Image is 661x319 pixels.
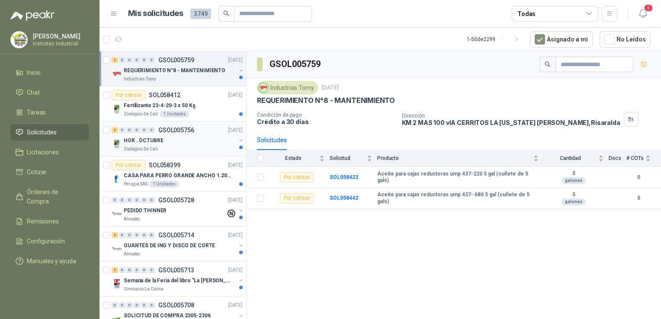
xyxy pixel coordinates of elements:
span: search [545,61,551,67]
div: 0 [126,302,133,308]
a: Inicio [10,64,89,81]
div: 0 [141,127,148,133]
p: REQUERIMIENTO N°8 - MANTENIMIENTO [257,96,395,105]
div: 0 [148,197,155,203]
span: Manuales y ayuda [27,256,76,266]
button: Asignado a mi [530,31,593,48]
p: [DATE] [228,301,243,309]
div: 2 [112,232,118,238]
div: 0 [148,57,155,63]
div: 0 [134,232,140,238]
p: GSOL005728 [158,197,194,203]
p: Almatec [124,251,140,258]
span: # COTs [626,155,644,161]
div: 0 [119,267,125,273]
div: 0 [126,57,133,63]
a: Tareas [10,104,89,121]
p: Instrutec Industrial [33,41,87,46]
a: SOL058423 [330,174,358,180]
b: 0 [626,173,651,182]
p: Dirección [402,113,620,119]
a: Por cotizarSOL058412[DATE] Company LogoFertilizante 23-4-20-3 x 50 KgZoologico De Cali1 Unidades [99,86,246,121]
div: 0 [119,57,125,63]
img: Company Logo [112,279,122,289]
img: Company Logo [112,209,122,219]
div: 0 [141,197,148,203]
p: Zoologico De Cali [124,146,158,153]
span: Cotizar [27,167,47,177]
img: Company Logo [112,244,122,254]
div: 0 [148,267,155,273]
p: [DATE] [228,231,243,239]
b: 5 [544,170,603,177]
div: 0 [134,302,140,308]
span: Inicio [27,68,41,77]
div: Solicitudes [257,135,287,145]
div: 0 [134,127,140,133]
p: Fertilizante 23-4-20-3 x 50 Kg [124,102,195,110]
span: 5 [644,4,653,12]
th: Docs [609,150,626,167]
b: Aceite para cajas reductoras ump 437- 680 5 gal (cuñete de 5 gals) [377,191,539,205]
p: Industrias Tomy [124,76,156,83]
button: No Leídos [600,31,651,48]
div: 0 [148,127,155,133]
span: Órdenes de Compra [27,187,81,206]
a: 2 0 0 0 0 0 GSOL005713[DATE] Company LogoSemana de la Feria del libro "La [PERSON_NAME]"Gimnasio ... [112,265,244,293]
span: Cantidad [544,155,597,161]
b: 5 [544,191,603,198]
p: [DATE] [228,56,243,64]
div: 0 [126,267,133,273]
img: Company Logo [259,83,268,93]
a: 2 0 0 0 0 0 GSOL005759[DATE] Company LogoREQUERIMIENTO N°8 - MANTENIMIENTOIndustrias Tomy [112,55,244,83]
p: Crédito a 30 días [257,118,395,125]
h3: GSOL005759 [270,57,322,71]
img: Company Logo [112,174,122,184]
div: 0 [119,197,125,203]
div: 1 Unidades [160,111,189,118]
p: [DATE] [228,91,243,99]
p: [DATE] [228,161,243,169]
a: 3 0 0 0 0 0 GSOL005756[DATE] Company LogoHOR . OCTUBREZoologico De Cali [112,125,244,153]
p: SOL058412 [149,92,180,98]
div: 0 [141,232,148,238]
div: Por cotizar [112,160,145,170]
div: 0 [126,232,133,238]
div: Por cotizar [280,193,314,204]
div: galones [562,198,586,205]
div: Por cotizar [112,90,145,100]
a: SOL058442 [330,195,358,201]
p: GUANTES DE ING Y DISCO DE CORTE [124,242,215,250]
a: Remisiones [10,213,89,230]
th: Producto [377,150,544,167]
span: Remisiones [27,217,59,226]
p: [DATE] [228,196,243,204]
div: 0 [126,197,133,203]
p: GSOL005708 [158,302,194,308]
a: Configuración [10,233,89,249]
a: Licitaciones [10,144,89,160]
a: Solicitudes [10,124,89,140]
th: Cantidad [544,150,609,167]
div: Todas [517,9,536,19]
p: GSOL005756 [158,127,194,133]
a: Chat [10,84,89,101]
p: Gimnasio La Colina [124,286,164,293]
div: 0 [141,267,148,273]
b: 0 [626,194,651,202]
a: Órdenes de Compra [10,184,89,210]
div: 0 [141,302,148,308]
p: GSOL005714 [158,232,194,238]
p: [PERSON_NAME] [33,33,87,39]
a: 2 0 0 0 0 0 GSOL005714[DATE] Company LogoGUANTES DE ING Y DISCO DE CORTEAlmatec [112,230,244,258]
div: 1 - 50 de 2299 [467,32,523,46]
a: 0 0 0 0 0 0 GSOL005728[DATE] Company LogoPEDIDO THINNERAlmatec [112,195,244,223]
button: 5 [635,6,651,22]
a: Cotizar [10,164,89,180]
p: GSOL005713 [158,267,194,273]
span: Solicitud [330,155,365,161]
div: 2 [112,57,118,63]
span: Configuración [27,236,65,246]
th: # COTs [626,150,661,167]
